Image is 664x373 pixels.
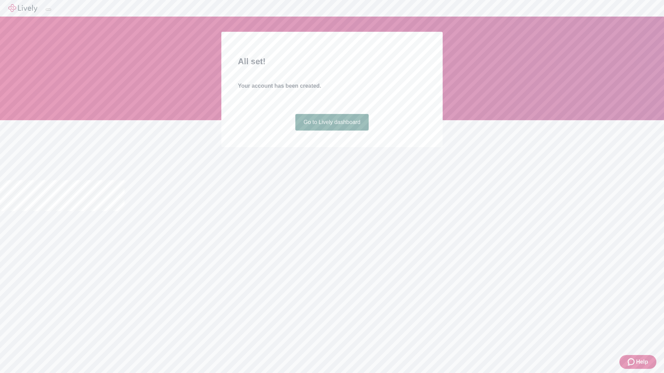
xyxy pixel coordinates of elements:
[46,9,51,11] button: Log out
[295,114,369,131] a: Go to Lively dashboard
[8,4,37,12] img: Lively
[628,358,636,366] svg: Zendesk support icon
[636,358,648,366] span: Help
[238,82,426,90] h4: Your account has been created.
[238,55,426,68] h2: All set!
[619,355,656,369] button: Zendesk support iconHelp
